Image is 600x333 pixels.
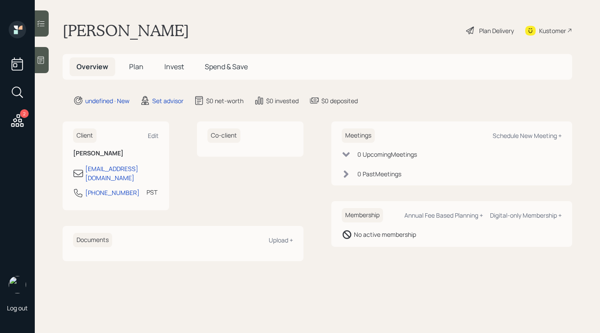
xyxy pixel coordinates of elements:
div: $0 invested [266,96,299,105]
div: Plan Delivery [479,26,514,35]
h6: Documents [73,233,112,247]
div: [EMAIL_ADDRESS][DOMAIN_NAME] [85,164,159,182]
span: Invest [164,62,184,71]
h6: Co-client [207,128,240,143]
div: 0 Past Meeting s [357,169,401,178]
div: Upload + [269,236,293,244]
div: $0 net-worth [206,96,243,105]
div: undefined · New [85,96,130,105]
div: Kustomer [539,26,566,35]
div: Annual Fee Based Planning + [404,211,483,219]
div: No active membership [354,230,416,239]
h6: Meetings [342,128,375,143]
div: Digital-only Membership + [490,211,562,219]
div: Set advisor [152,96,183,105]
div: Edit [148,131,159,140]
span: Spend & Save [205,62,248,71]
h6: Client [73,128,97,143]
h6: [PERSON_NAME] [73,150,159,157]
div: Schedule New Meeting + [493,131,562,140]
div: 2 [20,109,29,118]
div: $0 deposited [321,96,358,105]
div: [PHONE_NUMBER] [85,188,140,197]
img: aleksandra-headshot.png [9,276,26,293]
h1: [PERSON_NAME] [63,21,189,40]
div: Log out [7,304,28,312]
h6: Membership [342,208,383,222]
span: Overview [77,62,108,71]
div: 0 Upcoming Meeting s [357,150,417,159]
span: Plan [129,62,143,71]
div: PST [147,188,157,197]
